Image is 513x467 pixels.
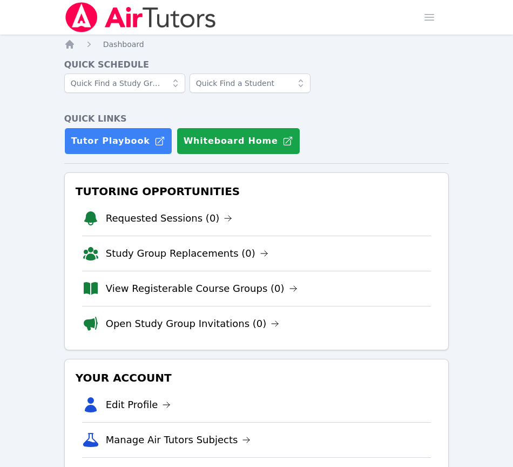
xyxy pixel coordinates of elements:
[103,39,144,50] a: Dashboard
[103,40,144,49] span: Dashboard
[106,432,251,448] a: Manage Air Tutors Subjects
[64,112,449,125] h4: Quick Links
[106,397,171,412] a: Edit Profile
[106,316,280,331] a: Open Study Group Invitations (0)
[64,2,217,32] img: Air Tutors
[73,368,440,388] h3: Your Account
[64,128,172,155] a: Tutor Playbook
[64,58,449,71] h4: Quick Schedule
[64,39,449,50] nav: Breadcrumb
[190,74,310,93] input: Quick Find a Student
[177,128,300,155] button: Whiteboard Home
[106,246,268,261] a: Study Group Replacements (0)
[64,74,185,93] input: Quick Find a Study Group
[73,182,440,201] h3: Tutoring Opportunities
[106,211,233,226] a: Requested Sessions (0)
[106,281,298,296] a: View Registerable Course Groups (0)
